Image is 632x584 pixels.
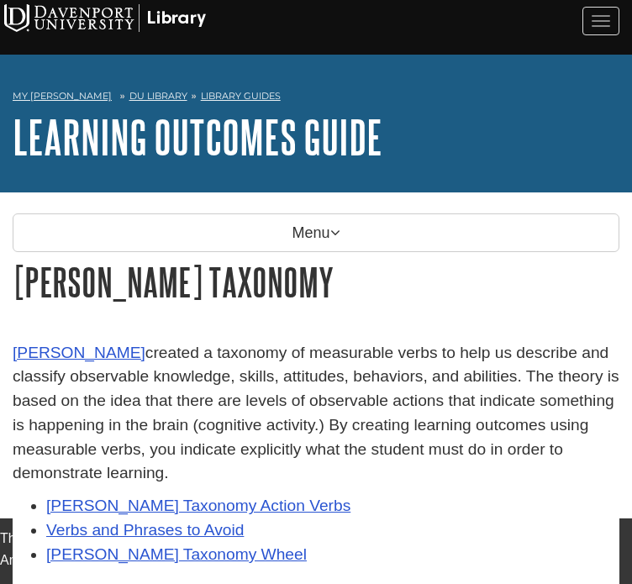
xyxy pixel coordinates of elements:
a: [PERSON_NAME] [13,344,145,361]
a: My [PERSON_NAME] [13,89,112,103]
a: DU Library [129,90,187,102]
p: created a taxonomy of measurable verbs to help us describe and classify observable knowledge, ski... [13,341,619,487]
a: [PERSON_NAME] Taxonomy Action Verbs [46,497,350,514]
a: [PERSON_NAME] Taxonomy Wheel [46,545,307,563]
a: Learning Outcomes Guide [13,111,382,163]
img: Davenport University Logo [4,4,206,32]
a: Library Guides [201,90,281,102]
h1: [PERSON_NAME] Taxonomy [13,260,619,303]
p: Menu [13,213,619,252]
a: Verbs and Phrases to Avoid [46,521,244,539]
